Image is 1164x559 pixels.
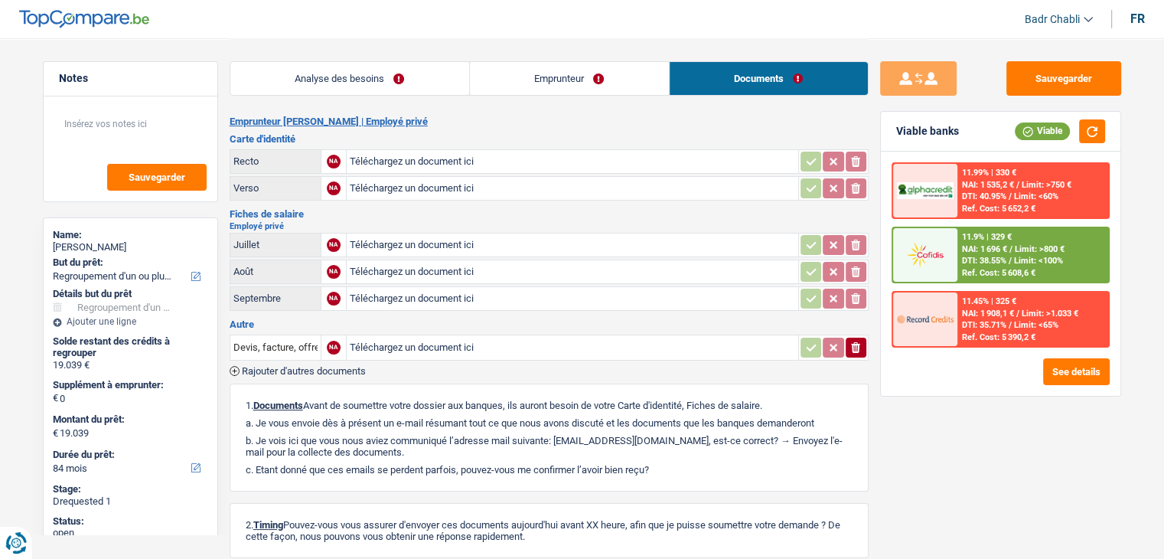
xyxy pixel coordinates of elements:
button: Rajouter d'autres documents [230,366,366,376]
span: NAI: 1 908,1 € [962,309,1014,319]
label: Montant du prêt: [53,414,205,426]
div: Drequested 1 [53,495,208,508]
h3: Fiches de salaire [230,209,869,219]
div: Ref. Cost: 5 608,6 € [962,268,1035,278]
h5: Notes [59,72,202,85]
span: Limit: <100% [1014,256,1063,266]
span: DTI: 38.55% [962,256,1006,266]
h2: Employé privé [230,222,869,230]
div: NA [327,292,341,306]
span: Limit: >750 € [1022,180,1071,190]
div: NA [327,238,341,252]
div: Verso [233,182,318,194]
span: Limit: >800 € [1015,244,1065,254]
div: NA [327,341,341,355]
div: 11.99% | 330 € [962,168,1016,178]
div: Stage: [53,483,208,495]
div: NA [327,181,341,195]
div: Status: [53,515,208,528]
span: Timing [253,519,283,531]
p: b. Je vois ici que vous nous aviez communiqué l’adresse mail suivante: [EMAIL_ADDRESS][DOMAIN_NA... [246,435,853,458]
span: € [53,427,58,440]
a: Documents [670,62,868,95]
label: Supplément à emprunter: [53,379,205,391]
div: 19.039 € [53,359,208,371]
span: DTI: 40.95% [962,191,1006,201]
img: TopCompare Logo [19,10,149,28]
div: Recto [233,155,318,167]
span: / [1009,256,1012,266]
span: Limit: >1.033 € [1022,309,1078,319]
span: € [53,392,58,404]
button: Sauvegarder [107,164,207,191]
div: Viable [1015,123,1070,139]
div: NA [327,265,341,279]
span: Documents [253,400,303,411]
button: See details [1043,358,1110,385]
div: fr [1130,11,1145,26]
p: c. Etant donné que ces emails se perdent parfois, pouvez-vous me confirmer l’avoir bien reçu? [246,464,853,476]
div: Viable banks [896,125,959,138]
a: Badr Chabli [1012,7,1093,32]
div: Août [233,266,318,277]
div: 11.45% | 325 € [962,296,1016,306]
div: Solde restant des crédits à regrouper [53,335,208,359]
label: Durée du prêt: [53,449,205,461]
span: / [1009,191,1012,201]
div: Ref. Cost: 5 652,2 € [962,204,1035,214]
span: DTI: 35.71% [962,320,1006,330]
p: 1. Avant de soumettre votre dossier aux banques, ils auront besoin de votre Carte d'identité, Fic... [246,400,853,411]
p: 2. Pouvez-vous vous assurer d'envoyer ces documents aujourd'hui avant XX heure, afin que je puiss... [246,519,853,542]
label: But du prêt: [53,257,205,269]
a: Analyse des besoins [230,62,469,95]
div: Septembre [233,293,318,304]
img: Record Credits [897,305,954,333]
img: AlphaCredit [897,182,954,200]
span: / [1009,244,1012,254]
span: NAI: 1 696 € [962,244,1007,254]
div: Juillet [233,239,318,250]
div: Ref. Cost: 5 390,2 € [962,332,1035,342]
span: Rajouter d'autres documents [242,366,366,376]
h3: Autre [230,319,869,329]
div: [PERSON_NAME] [53,241,208,253]
h2: Emprunteur [PERSON_NAME] | Employé privé [230,116,869,128]
h3: Carte d'identité [230,134,869,144]
span: / [1016,180,1019,190]
span: NAI: 1 535,2 € [962,180,1014,190]
div: Name: [53,229,208,241]
img: Cofidis [897,240,954,269]
div: Détails but du prêt [53,288,208,300]
span: Limit: <65% [1014,320,1058,330]
span: Limit: <60% [1014,191,1058,201]
button: Sauvegarder [1006,61,1121,96]
div: Ajouter une ligne [53,316,208,327]
span: Badr Chabli [1025,13,1080,26]
div: 11.9% | 329 € [962,232,1012,242]
p: a. Je vous envoie dès à présent un e-mail résumant tout ce que nous avons discuté et les doc... [246,417,853,429]
a: Emprunteur [470,62,669,95]
span: Sauvegarder [129,172,185,182]
div: open [53,527,208,539]
span: / [1016,309,1019,319]
span: / [1009,320,1012,330]
div: NA [327,155,341,168]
